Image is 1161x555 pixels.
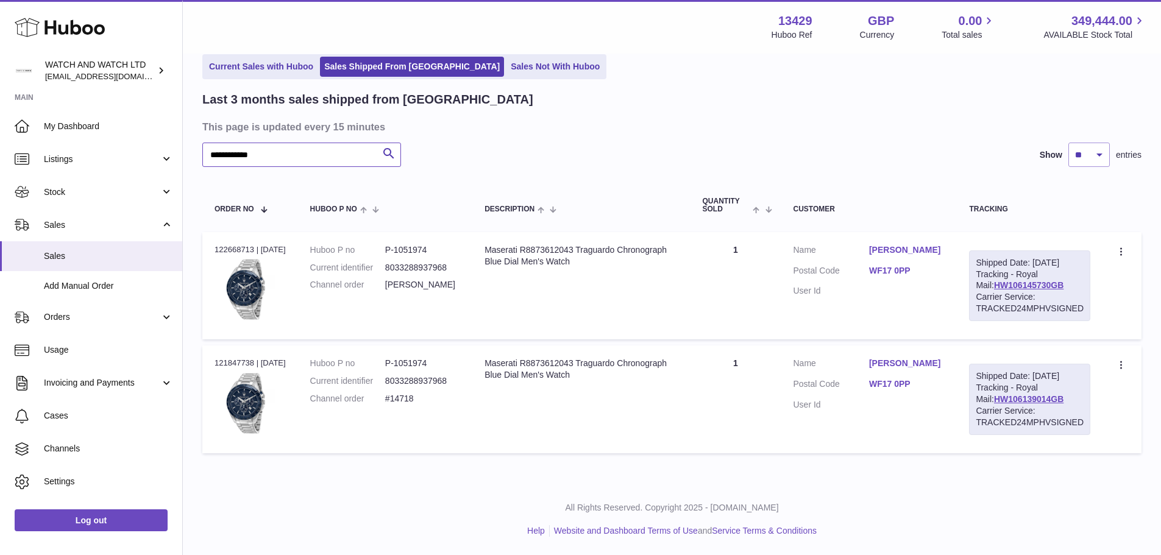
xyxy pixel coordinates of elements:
dt: Postal Code [794,265,869,280]
div: 122668713 | [DATE] [215,244,286,255]
dd: 8033288937968 [385,375,460,387]
a: [PERSON_NAME] [869,358,945,369]
span: 0.00 [959,13,982,29]
a: WF17 0PP [869,378,945,390]
a: Current Sales with Huboo [205,57,318,77]
dt: User Id [794,399,869,411]
label: Show [1040,149,1062,161]
img: 1752579288.png [215,259,275,320]
span: Orders [44,311,160,323]
strong: GBP [868,13,894,29]
div: Huboo Ref [772,29,812,41]
dt: Huboo P no [310,358,385,369]
span: AVAILABLE Stock Total [1043,29,1146,41]
div: Tracking - Royal Mail: [969,364,1090,434]
a: [PERSON_NAME] [869,244,945,256]
a: Log out [15,509,168,531]
div: 121847738 | [DATE] [215,358,286,369]
div: Maserati R8873612043 Traguardo Chronograph Blue Dial Men's Watch [485,358,678,381]
a: Sales Shipped From [GEOGRAPHIC_DATA] [320,57,504,77]
div: Currency [860,29,895,41]
dd: #14718 [385,393,460,405]
span: Invoicing and Payments [44,377,160,389]
dt: Channel order [310,393,385,405]
a: 349,444.00 AVAILABLE Stock Total [1043,13,1146,41]
span: entries [1116,149,1141,161]
span: Total sales [942,29,996,41]
span: Huboo P no [310,205,357,213]
span: Order No [215,205,254,213]
span: Cases [44,410,173,422]
span: Listings [44,154,160,165]
h2: Last 3 months sales shipped from [GEOGRAPHIC_DATA] [202,91,533,108]
dd: [PERSON_NAME] [385,279,460,291]
span: Stock [44,186,160,198]
dt: User Id [794,285,869,297]
dt: Name [794,244,869,259]
span: Sales [44,219,160,231]
h3: This page is updated every 15 minutes [202,120,1138,133]
div: Tracking [969,205,1090,213]
dd: 8033288937968 [385,262,460,274]
span: Sales [44,250,173,262]
img: 1752579288.png [215,373,275,434]
a: Help [527,526,545,536]
span: Channels [44,443,173,454]
a: 0.00 Total sales [942,13,996,41]
div: Maserati R8873612043 Traguardo Chronograph Blue Dial Men's Watch [485,244,678,267]
li: and [550,525,817,537]
span: My Dashboard [44,121,173,132]
div: Tracking - Royal Mail: [969,250,1090,321]
span: Settings [44,476,173,487]
dd: P-1051974 [385,358,460,369]
a: Website and Dashboard Terms of Use [554,526,698,536]
span: Description [485,205,534,213]
img: internalAdmin-13429@internal.huboo.com [15,62,33,80]
a: Sales Not With Huboo [506,57,604,77]
dt: Channel order [310,279,385,291]
dt: Huboo P no [310,244,385,256]
a: HW106145730GB [994,280,1063,290]
div: Customer [794,205,945,213]
span: Usage [44,344,173,356]
span: Add Manual Order [44,280,173,292]
dd: P-1051974 [385,244,460,256]
a: Service Terms & Conditions [712,526,817,536]
td: 1 [691,232,781,339]
span: [EMAIL_ADDRESS][DOMAIN_NAME] [45,71,179,81]
div: Carrier Service: TRACKED24MPHVSIGNED [976,405,1084,428]
td: 1 [691,345,781,453]
span: 349,444.00 [1071,13,1132,29]
a: WF17 0PP [869,265,945,277]
div: Shipped Date: [DATE] [976,257,1084,269]
div: Carrier Service: TRACKED24MPHVSIGNED [976,291,1084,314]
dt: Current identifier [310,262,385,274]
dt: Postal Code [794,378,869,393]
dt: Name [794,358,869,372]
strong: 13429 [778,13,812,29]
div: Shipped Date: [DATE] [976,370,1084,382]
span: Quantity Sold [703,197,750,213]
a: HW106139014GB [994,394,1063,404]
p: All Rights Reserved. Copyright 2025 - [DOMAIN_NAME] [193,502,1151,514]
div: WATCH AND WATCH LTD [45,59,155,82]
dt: Current identifier [310,375,385,387]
